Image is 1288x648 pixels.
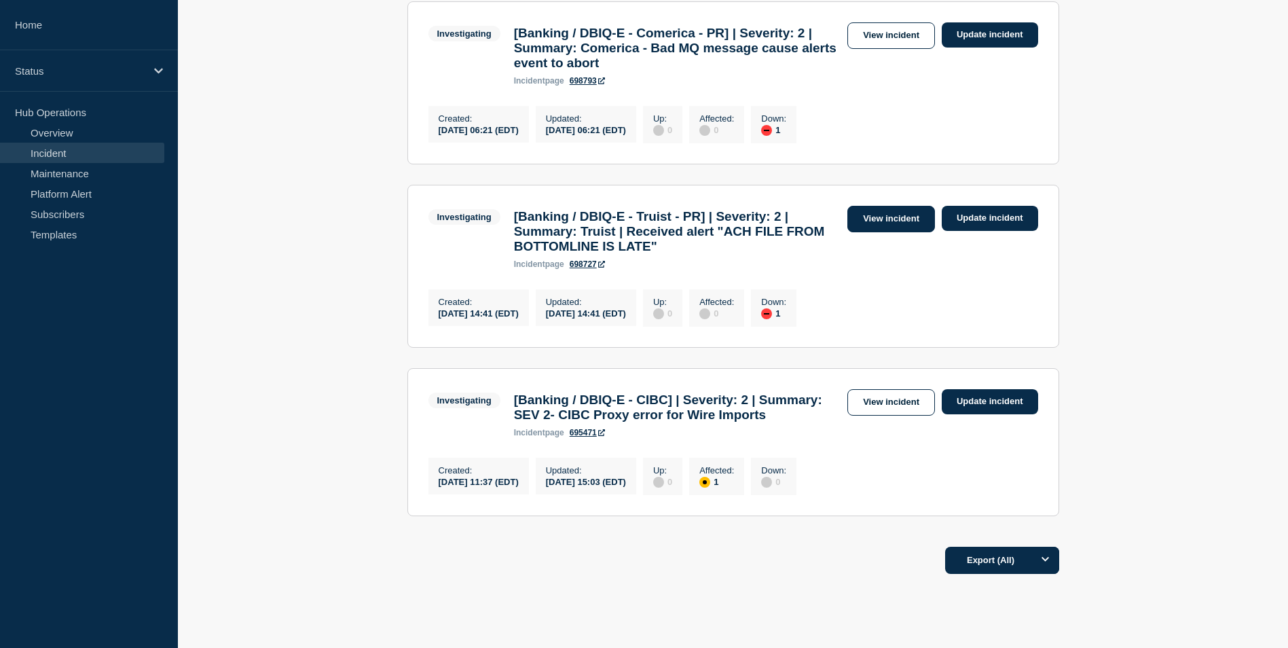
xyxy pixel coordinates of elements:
div: 0 [653,124,672,136]
div: [DATE] 06:21 (EDT) [546,124,626,135]
div: [DATE] 14:41 (EDT) [439,307,519,319]
div: 0 [653,475,672,488]
div: affected [699,477,710,488]
div: down [761,125,772,136]
a: View incident [847,389,935,416]
span: Investigating [428,26,500,41]
a: Update incident [942,22,1038,48]
div: [DATE] 15:03 (EDT) [546,475,626,487]
p: Created : [439,465,519,475]
span: incident [514,76,545,86]
p: page [514,428,564,437]
a: 695471 [570,428,605,437]
a: Update incident [942,206,1038,231]
a: Update incident [942,389,1038,414]
a: 698793 [570,76,605,86]
p: page [514,259,564,269]
span: Investigating [428,393,500,408]
a: View incident [847,22,935,49]
button: Options [1032,547,1059,574]
p: Down : [761,297,786,307]
p: Affected : [699,113,734,124]
h3: [Banking / DBIQ-E - Comerica - PR] | Severity: 2 | Summary: Comerica - Bad MQ message cause alert... [514,26,841,71]
p: Down : [761,465,786,475]
span: incident [514,259,545,269]
div: 0 [699,307,734,319]
div: 0 [761,475,786,488]
p: Status [15,65,145,77]
div: 0 [653,307,672,319]
p: Down : [761,113,786,124]
div: disabled [699,125,710,136]
p: Created : [439,113,519,124]
div: disabled [653,308,664,319]
div: [DATE] 11:37 (EDT) [439,475,519,487]
span: incident [514,428,545,437]
div: disabled [699,308,710,319]
span: Investigating [428,209,500,225]
p: Up : [653,465,672,475]
p: Affected : [699,465,734,475]
p: Updated : [546,113,626,124]
div: down [761,308,772,319]
p: Updated : [546,465,626,475]
div: [DATE] 14:41 (EDT) [546,307,626,319]
div: disabled [653,125,664,136]
p: Up : [653,113,672,124]
div: 0 [699,124,734,136]
p: Affected : [699,297,734,307]
a: 698727 [570,259,605,269]
a: View incident [847,206,935,232]
p: Created : [439,297,519,307]
p: Updated : [546,297,626,307]
button: Export (All) [945,547,1059,574]
div: disabled [653,477,664,488]
div: 1 [761,307,786,319]
h3: [Banking / DBIQ-E - Truist - PR] | Severity: 2 | Summary: Truist | Received alert "ACH FILE FROM ... [514,209,841,254]
div: 1 [699,475,734,488]
h3: [Banking / DBIQ-E - CIBC] | Severity: 2 | Summary: SEV 2- CIBC Proxy error for Wire Imports [514,393,841,422]
p: page [514,76,564,86]
p: Up : [653,297,672,307]
div: [DATE] 06:21 (EDT) [439,124,519,135]
div: disabled [761,477,772,488]
div: 1 [761,124,786,136]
